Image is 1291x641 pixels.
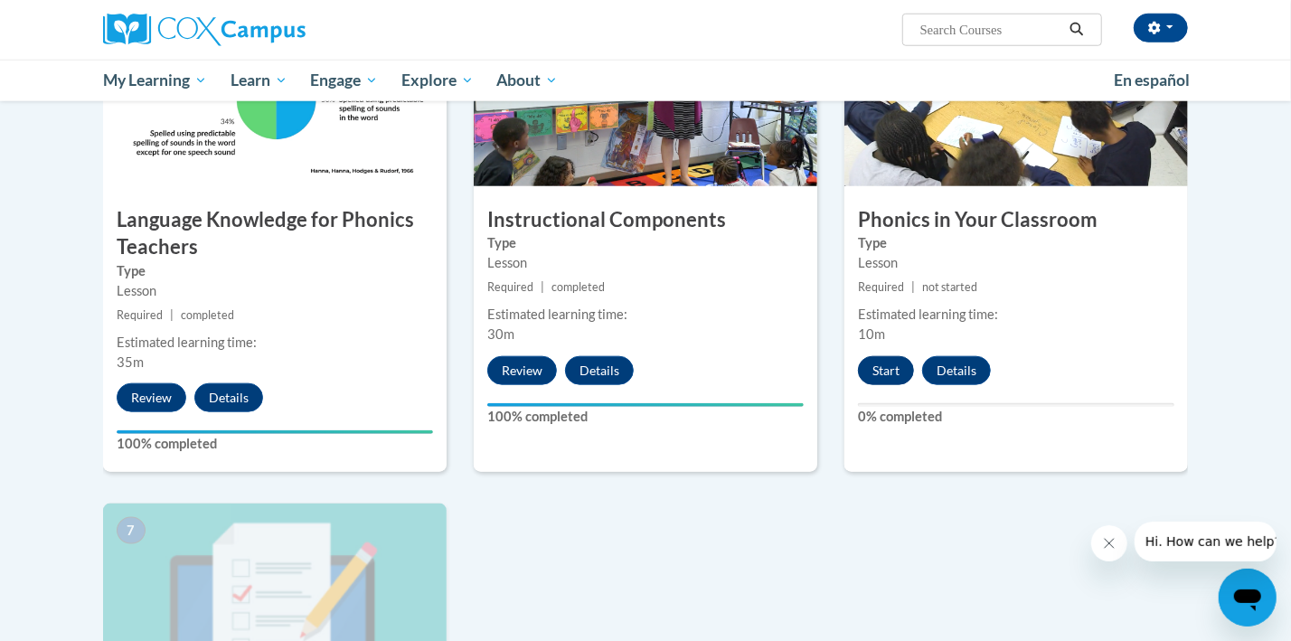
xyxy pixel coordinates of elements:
[401,70,474,91] span: Explore
[117,354,144,370] span: 35m
[170,308,174,322] span: |
[858,326,885,342] span: 10m
[487,280,533,294] span: Required
[541,280,544,294] span: |
[485,60,570,101] a: About
[1134,14,1188,42] button: Account Settings
[117,261,433,281] label: Type
[551,280,605,294] span: completed
[922,280,977,294] span: not started
[76,60,1215,101] div: Main menu
[103,206,447,262] h3: Language Knowledge for Phonics Teachers
[117,308,163,322] span: Required
[117,517,146,544] span: 7
[1219,569,1277,627] iframe: Button to launch messaging window
[219,60,299,101] a: Learn
[181,308,234,322] span: completed
[474,206,817,234] h3: Instructional Components
[922,356,991,385] button: Details
[858,407,1174,427] label: 0% completed
[858,305,1174,325] div: Estimated learning time:
[1102,61,1201,99] a: En español
[844,206,1188,234] h3: Phonics in Your Classroom
[565,356,634,385] button: Details
[1114,71,1190,90] span: En español
[117,281,433,301] div: Lesson
[1135,522,1277,561] iframe: Message from company
[390,60,485,101] a: Explore
[103,14,306,46] img: Cox Campus
[487,403,804,407] div: Your progress
[911,280,915,294] span: |
[103,14,447,46] a: Cox Campus
[487,253,804,273] div: Lesson
[310,70,378,91] span: Engage
[496,70,558,91] span: About
[487,233,804,253] label: Type
[487,356,557,385] button: Review
[858,253,1174,273] div: Lesson
[231,70,287,91] span: Learn
[919,19,1063,41] input: Search Courses
[194,383,263,412] button: Details
[91,60,219,101] a: My Learning
[1091,525,1127,561] iframe: Close message
[117,430,433,434] div: Your progress
[487,407,804,427] label: 100% completed
[858,280,904,294] span: Required
[103,70,207,91] span: My Learning
[858,233,1174,253] label: Type
[298,60,390,101] a: Engage
[117,383,186,412] button: Review
[117,434,433,454] label: 100% completed
[487,326,514,342] span: 30m
[858,356,914,385] button: Start
[1063,19,1090,41] button: Search
[487,305,804,325] div: Estimated learning time:
[11,13,146,27] span: Hi. How can we help?
[117,333,433,353] div: Estimated learning time:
